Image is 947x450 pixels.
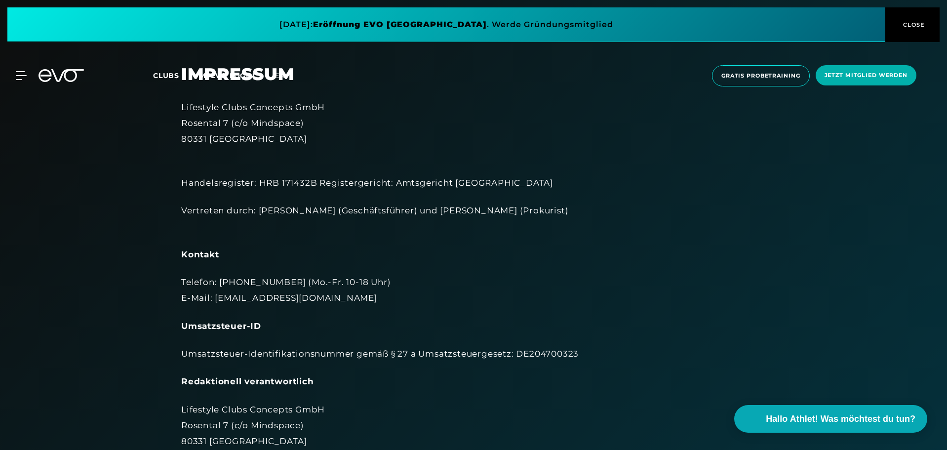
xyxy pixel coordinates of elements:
span: Jetzt Mitglied werden [825,71,908,80]
span: Gratis Probetraining [721,72,800,80]
div: Telefon: [PHONE_NUMBER] (Mo.-Fr. 10-18 Uhr) E-Mail: [EMAIL_ADDRESS][DOMAIN_NAME] [181,274,766,306]
div: Lifestyle Clubs Concepts GmbH Rosental 7 (c/o Mindspace) 80331 [GEOGRAPHIC_DATA] [181,99,766,147]
div: Handelsregister: HRB 171432B Registergericht: Amtsgericht [GEOGRAPHIC_DATA] [181,159,766,191]
strong: Umsatzsteuer-ID [181,321,261,331]
span: Hallo Athlet! Was möchtest du tun? [766,412,915,426]
div: Umsatzsteuer-Identifikationsnummer gemäß § 27 a Umsatzsteuergesetz: DE204700323 [181,346,766,362]
a: Gratis Probetraining [709,65,813,86]
button: CLOSE [885,7,940,42]
button: Hallo Athlet! Was möchtest du tun? [734,405,927,433]
strong: Redaktionell verantwortlich [181,376,314,386]
a: Clubs [153,71,199,80]
strong: Kontakt [181,249,219,259]
div: Lifestyle Clubs Concepts GmbH Rosental 7 (c/o Mindspace) 80331 [GEOGRAPHIC_DATA] [181,402,766,450]
a: Jetzt Mitglied werden [813,65,919,86]
span: Clubs [153,71,179,80]
a: MYEVO LOGIN [199,71,255,80]
span: en [275,71,285,80]
span: CLOSE [901,20,925,29]
a: en [275,70,297,82]
div: Vertreten durch: [PERSON_NAME] (Geschäftsführer) und [PERSON_NAME] (Prokurist) [181,203,766,235]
